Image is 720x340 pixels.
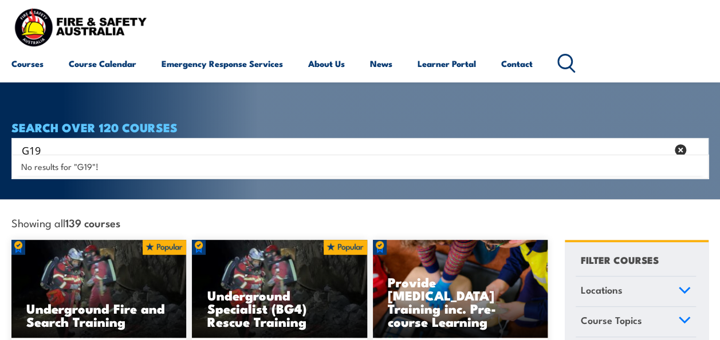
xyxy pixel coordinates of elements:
h3: Underground Fire and Search Training [26,302,171,328]
a: Locations [576,276,696,306]
input: Search input [22,141,667,159]
a: Course Calendar [69,50,136,77]
form: Search form [24,142,670,158]
h4: SEARCH OVER 120 COURSES [11,121,709,133]
a: News [370,50,392,77]
a: Learner Portal [418,50,476,77]
button: Search magnifier button [688,142,705,158]
span: Course Topics [581,313,642,328]
a: Underground Fire and Search Training [11,240,186,338]
span: Locations [581,282,623,298]
a: Course Topics [576,307,696,337]
h3: Underground Specialist (BG4) Rescue Training [207,288,352,328]
strong: 139 courses [65,215,120,230]
h4: FILTER COURSES [581,252,659,267]
a: Courses [11,50,44,77]
span: Showing all [11,216,120,228]
a: Emergency Response Services [162,50,283,77]
h3: Provide [MEDICAL_DATA] Training inc. Pre-course Learning [388,275,533,328]
img: Underground mine rescue [11,240,186,338]
img: Low Voltage Rescue and Provide CPR [373,240,548,338]
a: Provide [MEDICAL_DATA] Training inc. Pre-course Learning [373,240,548,338]
a: Underground Specialist (BG4) Rescue Training [192,240,367,338]
img: Underground mine rescue [192,240,367,338]
a: Contact [501,50,533,77]
a: About Us [308,50,345,77]
span: No results for "G19"! [21,161,99,172]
